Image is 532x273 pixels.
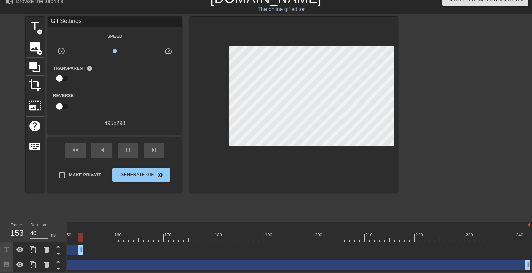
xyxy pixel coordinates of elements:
div: 240 [516,232,524,238]
div: 170 [164,232,173,238]
div: 160 [114,232,123,238]
div: 495 x 298 [48,119,182,127]
span: crop [28,79,41,91]
span: fast_rewind [72,146,80,154]
div: The online gif editor [181,5,382,13]
span: drag_handle [524,261,531,268]
span: image [28,40,41,53]
span: skip_next [150,146,158,154]
span: keyboard [28,140,41,153]
div: 200 [315,232,323,238]
span: Make Private [69,172,102,178]
label: Transparent [53,65,92,72]
div: Gif Settings [48,17,182,27]
span: pause [124,146,132,154]
span: slow_motion_video [57,47,65,55]
div: 230 [466,232,474,238]
span: add_circle [37,29,43,35]
span: add_circle [37,50,43,55]
div: ms [49,232,56,239]
button: Generate Gif [112,168,170,182]
img: bound-end.png [528,222,530,227]
div: Frame [5,222,25,242]
div: 210 [365,232,374,238]
div: 153 [10,227,20,239]
span: help [28,120,41,132]
span: speed [164,47,172,55]
label: Duration [30,223,46,227]
div: 180 [215,232,223,238]
span: title [28,20,41,32]
label: Speed [107,33,122,40]
span: skip_previous [98,146,106,154]
label: Reverse [53,92,74,99]
span: Generate Gif [115,171,168,179]
div: 220 [415,232,424,238]
span: help [87,66,92,71]
div: 190 [265,232,273,238]
span: double_arrow [156,171,164,179]
span: photo_size_select_large [28,99,41,112]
